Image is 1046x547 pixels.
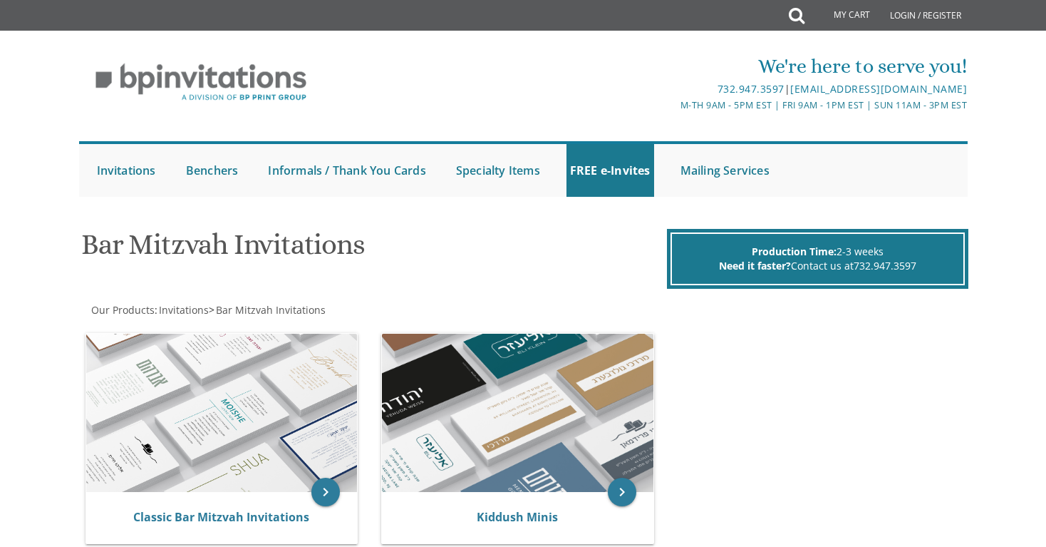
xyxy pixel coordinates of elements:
span: Need it faster? [719,259,791,272]
a: Kiddush Minis [477,509,558,525]
div: We're here to serve you! [376,52,967,81]
span: > [209,303,326,317]
iframe: chat widget [958,458,1046,526]
img: Kiddush Minis [382,334,653,492]
span: Production Time: [752,245,837,258]
h1: Bar Mitzvah Invitations [81,229,663,271]
a: Mailing Services [677,144,773,197]
a: 732.947.3597 [854,259,916,272]
a: Benchers [182,144,242,197]
a: Classic Bar Mitzvah Invitations [133,509,309,525]
span: Invitations [159,303,209,317]
a: Bar Mitzvah Invitations [214,303,326,317]
a: Invitations [93,144,160,197]
a: keyboard_arrow_right [311,478,340,506]
a: My Cart [803,1,880,30]
a: Our Products [90,303,155,317]
a: Invitations [157,303,209,317]
a: FREE e-Invites [566,144,654,197]
a: 732.947.3597 [718,82,784,96]
img: Classic Bar Mitzvah Invitations [86,334,358,492]
div: | [376,81,967,98]
span: Bar Mitzvah Invitations [216,303,326,317]
a: Specialty Items [452,144,544,197]
a: [EMAIL_ADDRESS][DOMAIN_NAME] [790,82,967,96]
a: keyboard_arrow_right [608,478,636,506]
div: M-Th 9am - 5pm EST | Fri 9am - 1pm EST | Sun 11am - 3pm EST [376,98,967,113]
a: Informals / Thank You Cards [264,144,429,197]
img: BP Invitation Loft [79,53,323,112]
div: : [79,303,524,317]
div: 2-3 weeks Contact us at [670,232,965,285]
